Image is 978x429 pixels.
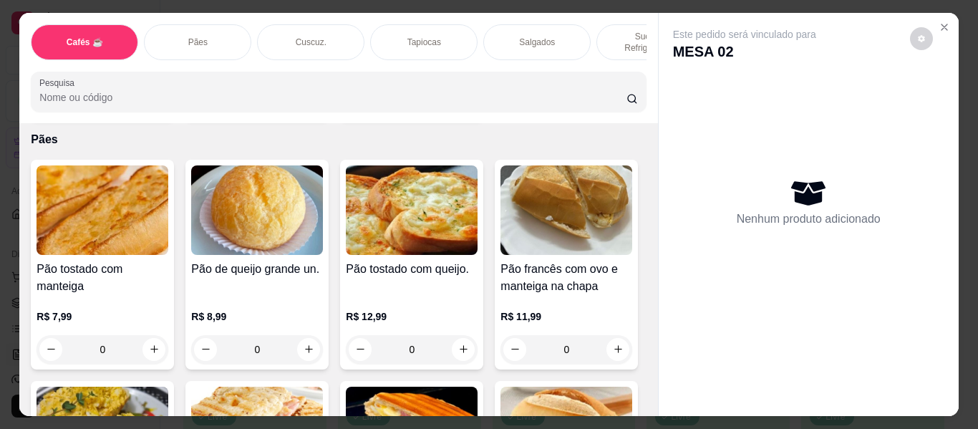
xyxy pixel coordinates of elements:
button: increase-product-quantity [452,338,475,361]
h4: Pão de queijo grande un. [191,261,323,278]
p: Pães [31,131,646,148]
button: decrease-product-quantity [910,27,933,50]
img: product-image [191,165,323,255]
button: Close [933,16,956,39]
h4: Pão francês com ovo e manteiga na chapa [500,261,632,295]
label: Pesquisa [39,77,79,89]
h4: Pão tostado com manteiga [37,261,168,295]
img: product-image [500,165,632,255]
p: Pães [188,37,208,48]
img: product-image [37,165,168,255]
button: decrease-product-quantity [503,338,526,361]
input: Pesquisa [39,90,626,105]
p: Tapiocas [407,37,441,48]
p: Sucos e Refrigerantes [609,31,692,54]
p: R$ 7,99 [37,309,168,324]
p: Cuscuz. [296,37,326,48]
p: R$ 11,99 [500,309,632,324]
p: R$ 12,99 [346,309,478,324]
p: Cafés ☕ [67,37,103,48]
button: increase-product-quantity [142,338,165,361]
button: decrease-product-quantity [39,338,62,361]
button: decrease-product-quantity [194,338,217,361]
button: decrease-product-quantity [349,338,372,361]
p: Nenhum produto adicionado [737,211,881,228]
button: increase-product-quantity [606,338,629,361]
p: MESA 02 [673,42,816,62]
button: increase-product-quantity [297,338,320,361]
p: R$ 8,99 [191,309,323,324]
img: product-image [346,165,478,255]
h4: Pão tostado com queijo. [346,261,478,278]
p: Este pedido será vinculado para [673,27,816,42]
p: Salgados [519,37,555,48]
